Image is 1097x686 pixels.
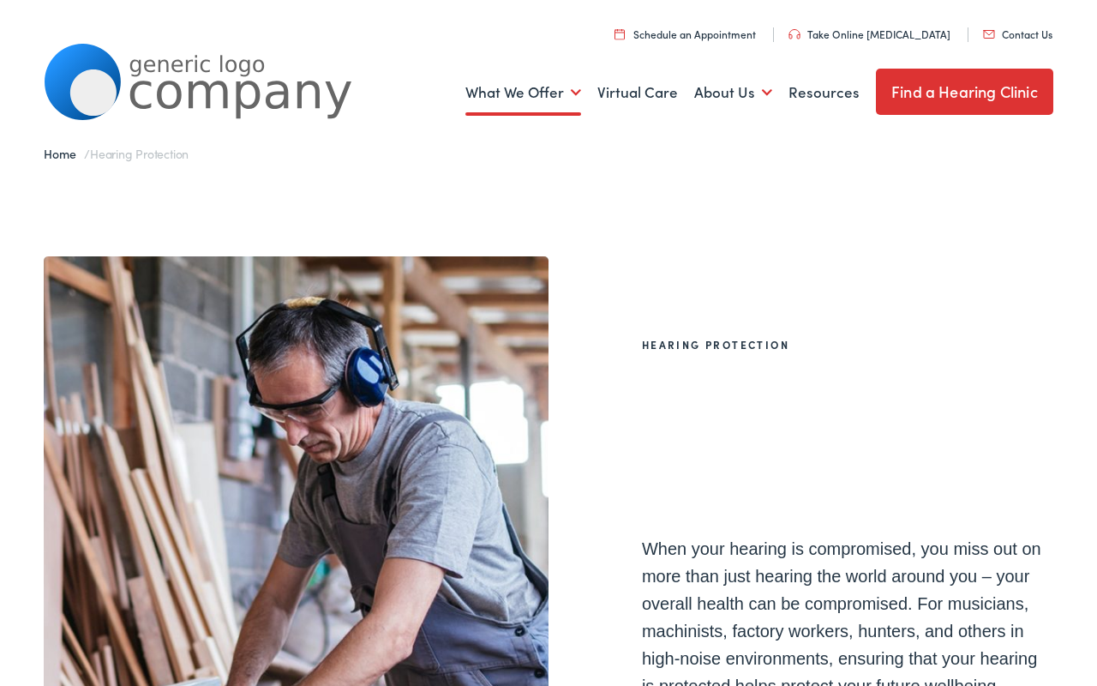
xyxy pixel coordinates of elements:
a: Contact Us [983,27,1052,41]
a: Find a Hearing Clinic [876,69,1053,115]
a: Resources [788,61,860,124]
h2: Hearing Protection [642,339,1053,351]
a: Home [44,145,84,162]
a: About Us [694,61,772,124]
img: utility icon [788,29,800,39]
img: utility icon [614,28,625,39]
a: What We Offer [465,61,581,124]
a: Schedule an Appointment [614,27,756,41]
a: Virtual Care [597,61,678,124]
span: Hearing Protection [90,145,189,162]
img: utility icon [983,30,995,39]
a: Take Online [MEDICAL_DATA] [788,27,950,41]
span: / [44,145,189,162]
